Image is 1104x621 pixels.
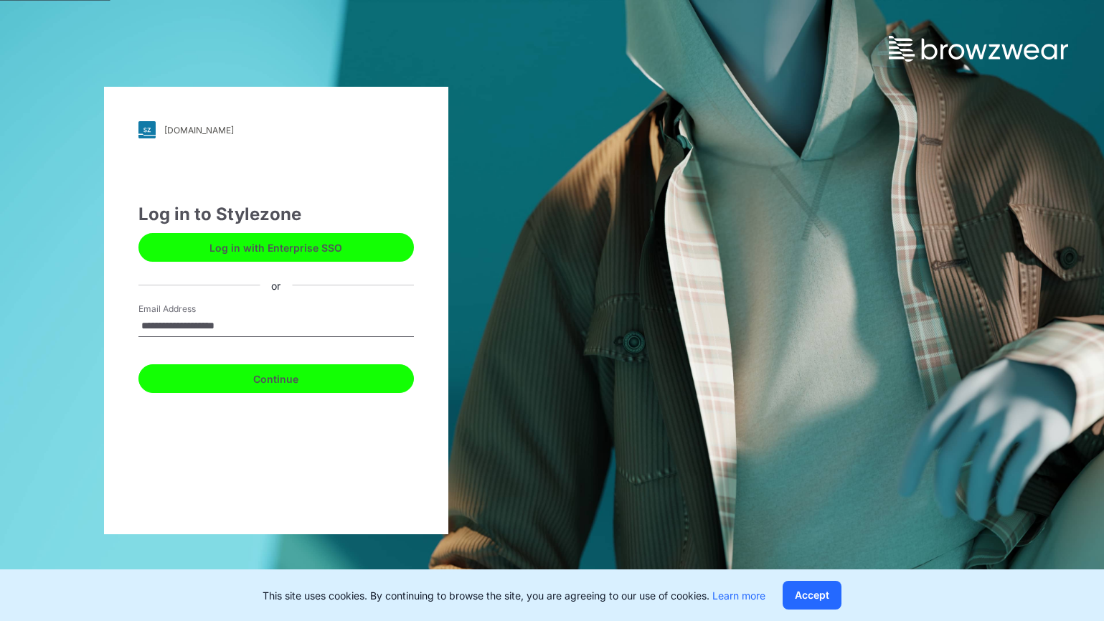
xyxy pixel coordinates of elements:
[889,36,1068,62] img: browzwear-logo.73288ffb.svg
[712,589,765,602] a: Learn more
[138,202,414,227] div: Log in to Stylezone
[164,125,234,136] div: [DOMAIN_NAME]
[138,121,414,138] a: [DOMAIN_NAME]
[138,121,156,138] img: svg+xml;base64,PHN2ZyB3aWR0aD0iMjgiIGhlaWdodD0iMjgiIHZpZXdCb3g9IjAgMCAyOCAyOCIgZmlsbD0ibm9uZSIgeG...
[263,588,765,603] p: This site uses cookies. By continuing to browse the site, you are agreeing to our use of cookies.
[138,303,239,316] label: Email Address
[260,278,292,293] div: or
[138,233,414,262] button: Log in with Enterprise SSO
[783,581,841,610] button: Accept
[138,364,414,393] button: Continue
